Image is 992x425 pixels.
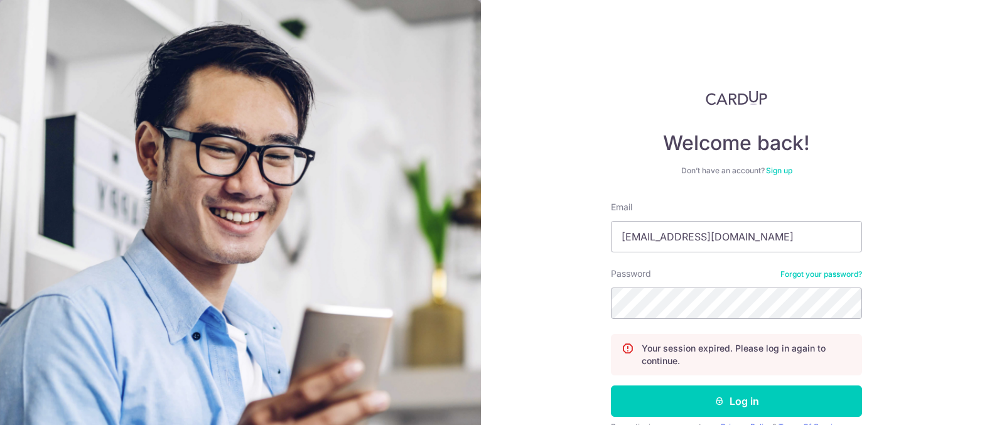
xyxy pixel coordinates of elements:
button: Log in [611,385,862,417]
input: Enter your Email [611,221,862,252]
label: Email [611,201,632,213]
div: Don’t have an account? [611,166,862,176]
p: Your session expired. Please log in again to continue. [642,342,851,367]
a: Forgot your password? [780,269,862,279]
a: Sign up [766,166,792,175]
img: CardUp Logo [706,90,767,105]
label: Password [611,267,651,280]
h4: Welcome back! [611,131,862,156]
